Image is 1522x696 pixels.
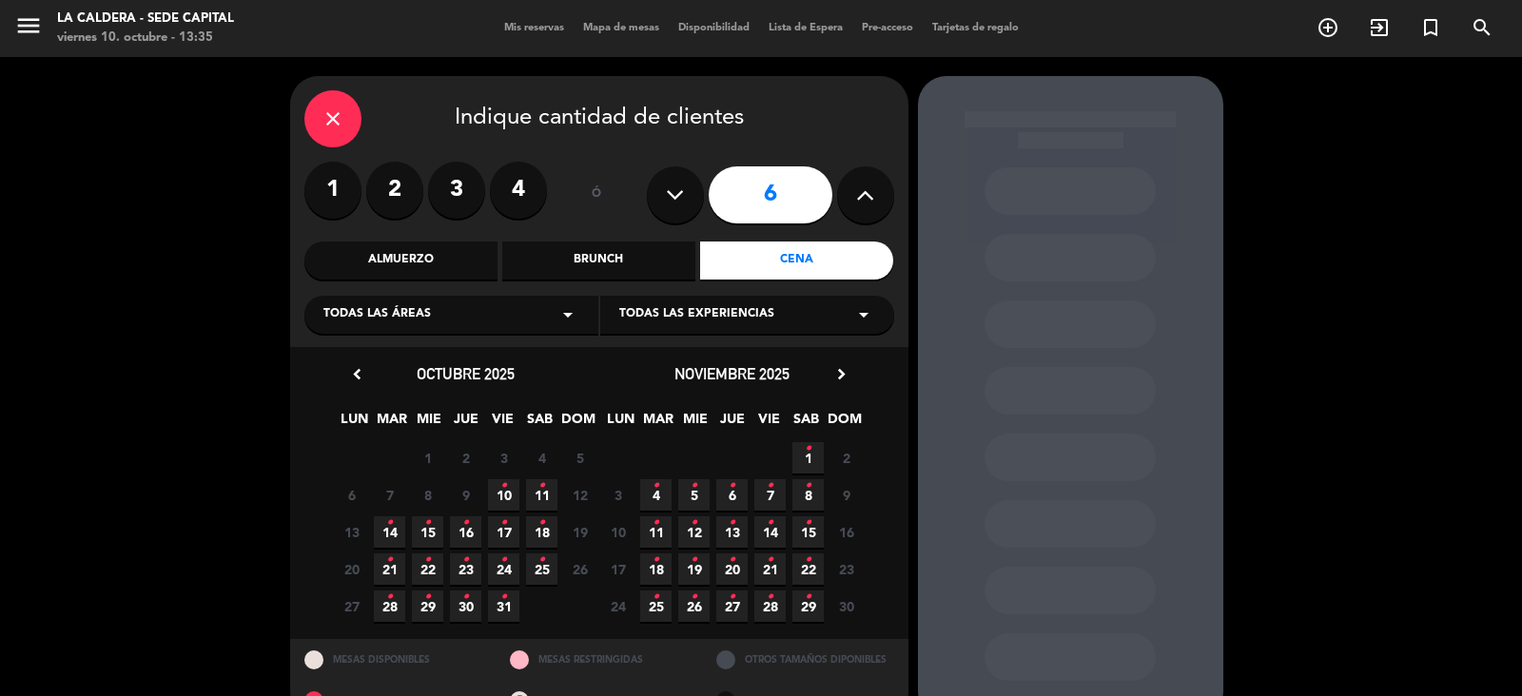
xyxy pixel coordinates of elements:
[488,442,519,474] span: 3
[640,553,672,585] span: 18
[729,545,735,575] i: •
[602,590,634,622] span: 24
[374,590,405,622] span: 28
[304,90,894,147] div: Indique cantidad de clientes
[450,553,481,585] span: 23
[767,545,773,575] i: •
[753,408,785,439] span: VIE
[526,442,557,474] span: 4
[14,11,43,40] i: menu
[852,23,923,33] span: Pre-acceso
[700,242,893,280] div: Cena
[754,590,786,622] span: 28
[1471,16,1493,39] i: search
[792,479,824,511] span: 8
[792,553,824,585] span: 22
[716,516,748,548] span: 13
[678,479,710,511] span: 5
[462,545,469,575] i: •
[678,553,710,585] span: 19
[488,553,519,585] span: 24
[417,364,515,383] span: octubre 2025
[339,408,370,439] span: LUN
[754,479,786,511] span: 7
[602,479,634,511] span: 3
[556,303,579,326] i: arrow_drop_down
[488,590,519,622] span: 31
[716,590,748,622] span: 27
[322,107,344,130] i: close
[336,516,367,548] span: 13
[374,479,405,511] span: 7
[376,408,407,439] span: MAR
[852,303,875,326] i: arrow_drop_down
[290,639,497,680] div: MESAS DISPONIBLES
[487,408,518,439] span: VIE
[729,582,735,612] i: •
[336,590,367,622] span: 27
[729,508,735,538] i: •
[805,545,811,575] i: •
[524,408,556,439] span: SAB
[792,442,824,474] span: 1
[374,553,405,585] span: 21
[566,162,628,228] div: ó
[374,516,405,548] span: 14
[767,471,773,501] i: •
[830,516,862,548] span: 16
[462,582,469,612] i: •
[716,553,748,585] span: 20
[450,590,481,622] span: 30
[767,508,773,538] i: •
[702,639,908,680] div: OTROS TAMAÑOS DIPONIBLES
[424,508,431,538] i: •
[304,162,361,219] label: 1
[805,508,811,538] i: •
[653,582,659,612] i: •
[488,479,519,511] span: 10
[564,516,595,548] span: 19
[1368,16,1391,39] i: exit_to_app
[57,10,234,29] div: La Caldera - Sede Capital
[790,408,822,439] span: SAB
[830,553,862,585] span: 23
[564,553,595,585] span: 26
[653,508,659,538] i: •
[538,545,545,575] i: •
[805,434,811,464] i: •
[653,545,659,575] i: •
[767,582,773,612] i: •
[640,590,672,622] span: 25
[602,553,634,585] span: 17
[674,364,790,383] span: noviembre 2025
[450,516,481,548] span: 16
[759,23,852,33] span: Lista de Espera
[691,508,697,538] i: •
[386,545,393,575] i: •
[428,162,485,219] label: 3
[490,162,547,219] label: 4
[412,479,443,511] span: 8
[502,242,695,280] div: Brunch
[561,408,593,439] span: DOM
[462,508,469,538] i: •
[602,516,634,548] span: 10
[323,305,431,324] span: Todas las áreas
[653,471,659,501] i: •
[14,11,43,47] button: menu
[366,162,423,219] label: 2
[678,590,710,622] span: 26
[336,553,367,585] span: 20
[679,408,711,439] span: MIE
[347,364,367,384] i: chevron_left
[640,516,672,548] span: 11
[729,471,735,501] i: •
[792,590,824,622] span: 29
[574,23,669,33] span: Mapa de mesas
[424,582,431,612] i: •
[619,305,774,324] span: Todas las experiencias
[830,590,862,622] span: 30
[500,545,507,575] i: •
[678,516,710,548] span: 12
[526,553,557,585] span: 25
